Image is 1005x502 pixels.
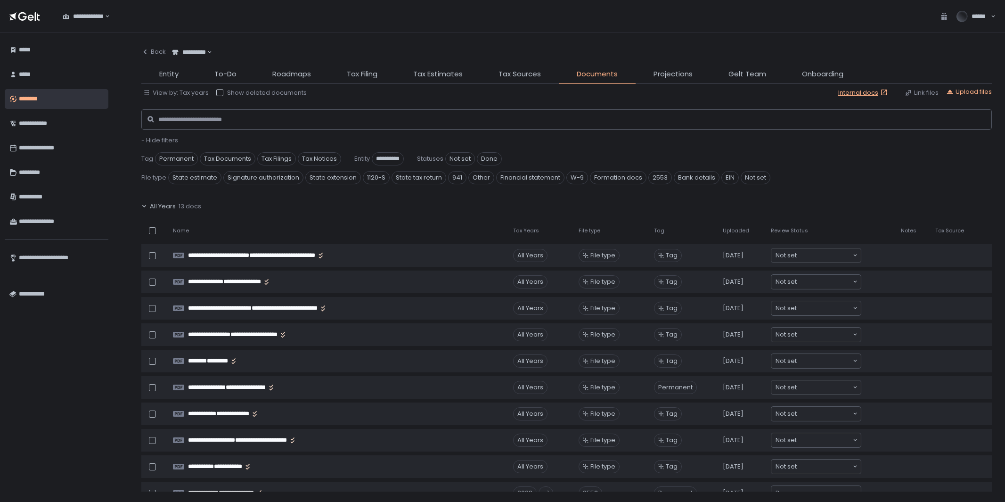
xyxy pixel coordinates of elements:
span: [DATE] [723,330,744,339]
div: Search for option [771,433,861,447]
span: Notes [901,227,916,234]
input: Search for option [797,356,852,366]
span: File type [590,251,615,260]
div: Search for option [771,460,861,474]
span: File type [590,462,615,471]
div: Search for option [771,301,861,315]
span: Tax Filing [347,69,377,80]
span: Entity [159,69,179,80]
div: All Years [513,275,547,288]
div: Search for option [771,248,861,263]
span: [DATE] [723,410,744,418]
input: Search for option [797,330,852,339]
span: Not set [776,251,797,260]
span: Tag [666,304,678,313]
span: Tag [666,330,678,339]
button: Link files [905,89,939,97]
span: 13 docs [179,202,201,211]
div: All Years [513,381,547,394]
div: View by: Tax years [143,89,209,97]
span: Entity [354,155,370,163]
div: Search for option [771,486,861,500]
span: Statuses [417,155,443,163]
span: Financial statement [496,171,564,184]
span: File type [141,173,166,182]
span: Tax Estimates [413,69,463,80]
span: [DATE] [723,357,744,365]
span: Not set [776,304,797,313]
button: Back [141,42,166,61]
span: W-9 [566,171,588,184]
span: Tag [666,410,678,418]
span: To-Do [214,69,237,80]
span: File type [590,278,615,286]
input: Search for option [797,462,852,471]
span: [DATE] [723,462,744,471]
input: Search for option [797,304,852,313]
span: EIN [721,171,739,184]
span: State estimate [168,171,221,184]
div: All Years [513,460,547,473]
span: [DATE] [723,304,744,313]
span: Formation docs [590,171,646,184]
span: All Years [150,202,176,211]
a: Internal docs [838,89,890,97]
span: Permanent [654,486,697,500]
div: +1 [539,486,553,500]
div: Search for option [771,380,861,395]
span: Tag [666,278,678,286]
div: All Years [513,249,547,262]
span: Tag [666,462,678,471]
span: Done [477,152,502,165]
span: Permanent [654,381,697,394]
div: 2553 [579,486,602,500]
span: Not set [776,383,797,392]
span: File type [579,227,600,234]
div: Search for option [771,354,861,368]
div: Search for option [771,407,861,421]
span: Signature authorization [223,171,303,184]
span: 1120-S [363,171,390,184]
span: Tax Notices [298,152,341,165]
input: Search for option [792,488,852,498]
span: Review Status [771,227,808,234]
span: Not set [776,330,797,339]
span: Tax Documents [200,152,255,165]
span: Tax Source [935,227,964,234]
span: [DATE] [723,383,744,392]
span: Not set [776,436,797,445]
span: Not set [445,152,475,165]
div: All Years [513,434,547,447]
span: Not set [741,171,770,184]
span: Tax Filings [257,152,296,165]
span: Not set [776,409,797,419]
span: State extension [305,171,361,184]
span: [DATE] [723,278,744,286]
span: Roadmaps [272,69,311,80]
div: Search for option [57,7,110,26]
input: Search for option [797,409,852,419]
span: File type [590,330,615,339]
span: Not set [776,356,797,366]
span: Tax Sources [498,69,541,80]
span: State tax return [392,171,446,184]
span: Tag [666,357,678,365]
span: [DATE] [723,436,744,444]
div: All Years [513,328,547,341]
div: Search for option [166,42,212,62]
span: [DATE] [723,251,744,260]
span: Not set [776,462,797,471]
input: Search for option [797,277,852,287]
div: 2022 [513,486,537,500]
span: [DATE] [723,489,744,497]
div: Search for option [771,275,861,289]
span: Tag [654,227,664,234]
div: All Years [513,407,547,420]
input: Search for option [797,436,852,445]
span: File type [590,436,615,444]
span: Tax Years [513,227,539,234]
span: 941 [448,171,466,184]
span: Not set [776,277,797,287]
button: Upload files [946,88,992,96]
